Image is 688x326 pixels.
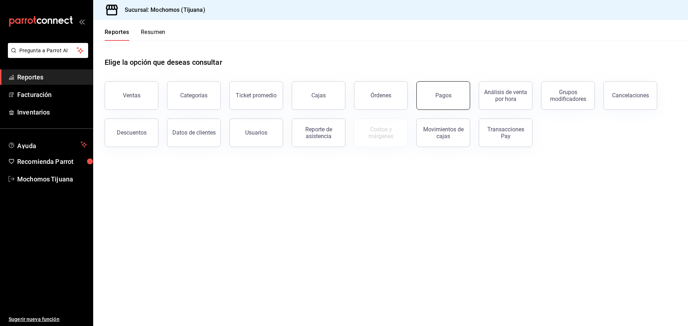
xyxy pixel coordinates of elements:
span: Reportes [17,72,87,82]
div: Pagos [435,92,451,99]
span: Pregunta a Parrot AI [19,47,77,54]
h3: Sucursal: Mochomos (Tijuana) [119,6,205,14]
button: Pregunta a Parrot AI [8,43,88,58]
button: Ticket promedio [229,81,283,110]
div: Ticket promedio [236,92,277,99]
button: Reportes [105,29,129,41]
button: Pagos [416,81,470,110]
button: Descuentos [105,118,158,147]
button: Transacciones Pay [479,118,532,147]
button: Resumen [141,29,166,41]
button: Cancelaciones [603,81,657,110]
span: Mochomos Tijuana [17,174,87,184]
a: Pregunta a Parrot AI [5,52,88,59]
div: Cancelaciones [612,92,649,99]
div: Datos de clientes [172,129,216,136]
span: Recomienda Parrot [17,157,87,166]
div: Reporte de asistencia [296,126,341,140]
span: Facturación [17,90,87,99]
h1: Elige la opción que deseas consultar [105,57,222,68]
span: Sugerir nueva función [9,316,87,323]
a: Cajas [292,81,345,110]
div: Usuarios [245,129,267,136]
button: Grupos modificadores [541,81,595,110]
button: Contrata inventarios para ver este reporte [354,118,408,147]
button: Órdenes [354,81,408,110]
div: Costos y márgenes [359,126,403,140]
button: Ventas [105,81,158,110]
button: Análisis de venta por hora [479,81,532,110]
button: Usuarios [229,118,283,147]
button: Categorías [167,81,221,110]
div: Transacciones Pay [483,126,528,140]
div: Categorías [180,92,207,99]
div: Descuentos [117,129,147,136]
div: Ventas [123,92,140,99]
button: Reporte de asistencia [292,118,345,147]
button: Datos de clientes [167,118,221,147]
div: Movimientos de cajas [421,126,465,140]
button: open_drawer_menu [79,19,85,24]
div: Cajas [311,91,326,100]
div: Grupos modificadores [546,89,590,102]
span: Ayuda [17,140,78,149]
div: navigation tabs [105,29,166,41]
button: Movimientos de cajas [416,118,470,147]
div: Análisis de venta por hora [483,89,528,102]
div: Órdenes [371,92,391,99]
span: Inventarios [17,107,87,117]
